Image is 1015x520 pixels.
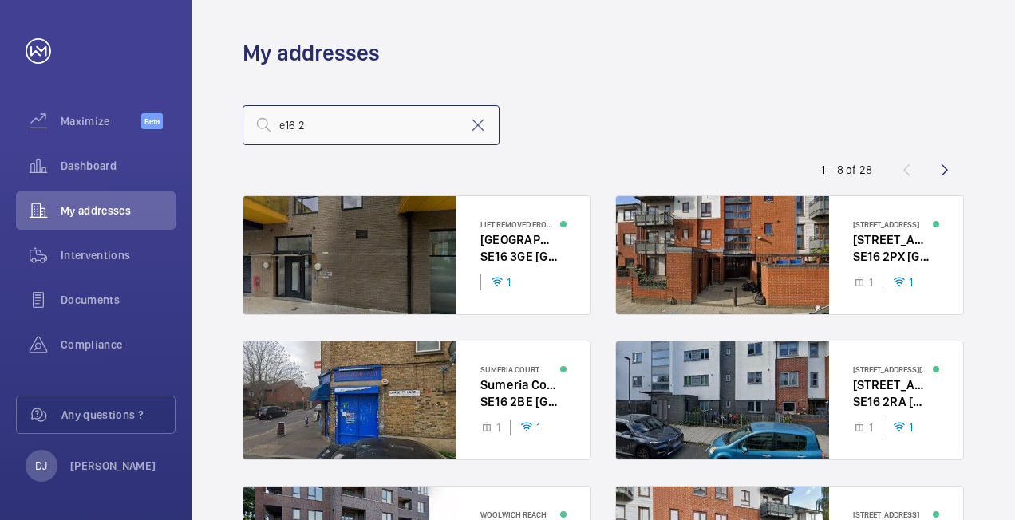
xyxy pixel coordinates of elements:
span: Dashboard [61,158,176,174]
p: DJ [35,458,47,474]
span: Beta [141,113,163,129]
input: Search by address [243,105,500,145]
h1: My addresses [243,38,380,68]
span: Documents [61,292,176,308]
span: Interventions [61,247,176,263]
span: Compliance [61,337,176,353]
div: 1 – 8 of 28 [821,162,872,178]
p: [PERSON_NAME] [70,458,156,474]
span: Maximize [61,113,141,129]
span: Any questions ? [61,407,175,423]
span: My addresses [61,203,176,219]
